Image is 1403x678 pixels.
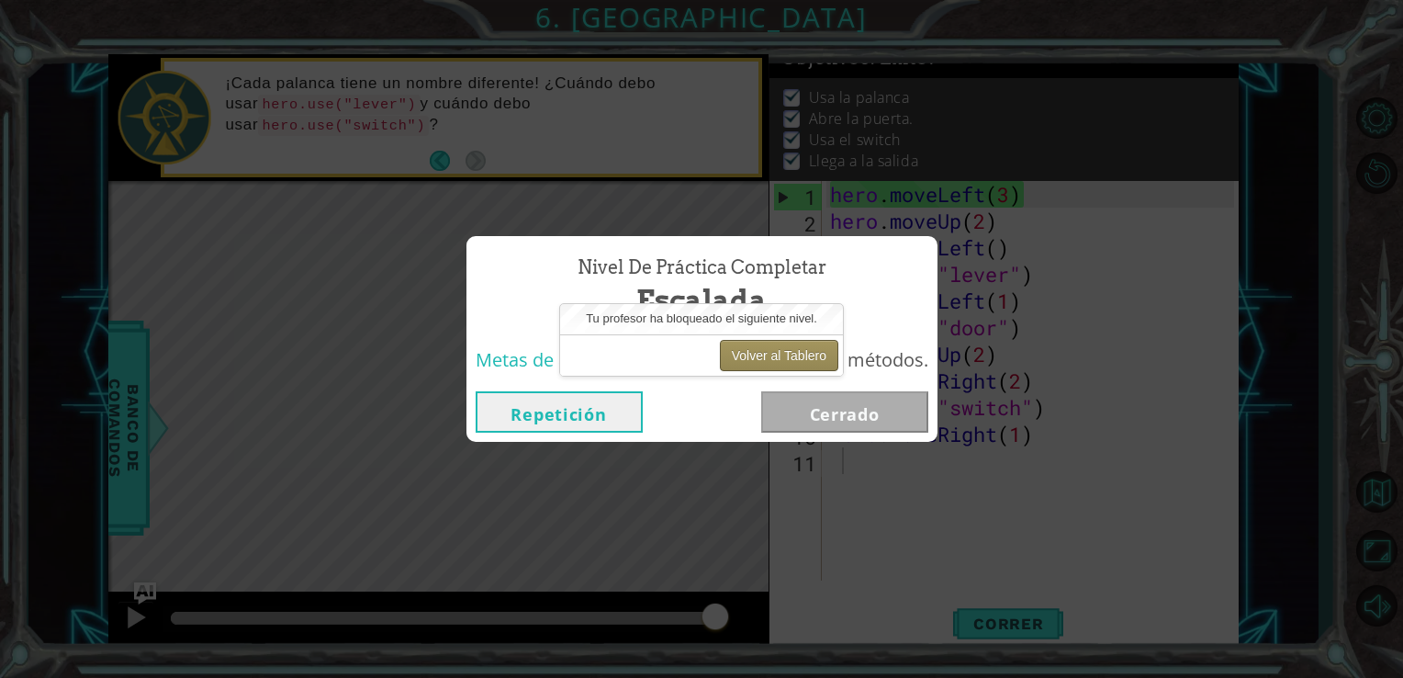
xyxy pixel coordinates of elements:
button: Repetición [476,391,643,433]
span: Metas de aprendizaje: [476,347,661,372]
button: Cerrado [761,391,928,433]
span: Tu profesor ha bloqueado el siguiente nivel. [586,311,817,325]
span: Escalada [636,280,767,320]
span: Nivel de Práctica Completar [578,254,826,281]
button: Volver al Tablero [720,340,838,371]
